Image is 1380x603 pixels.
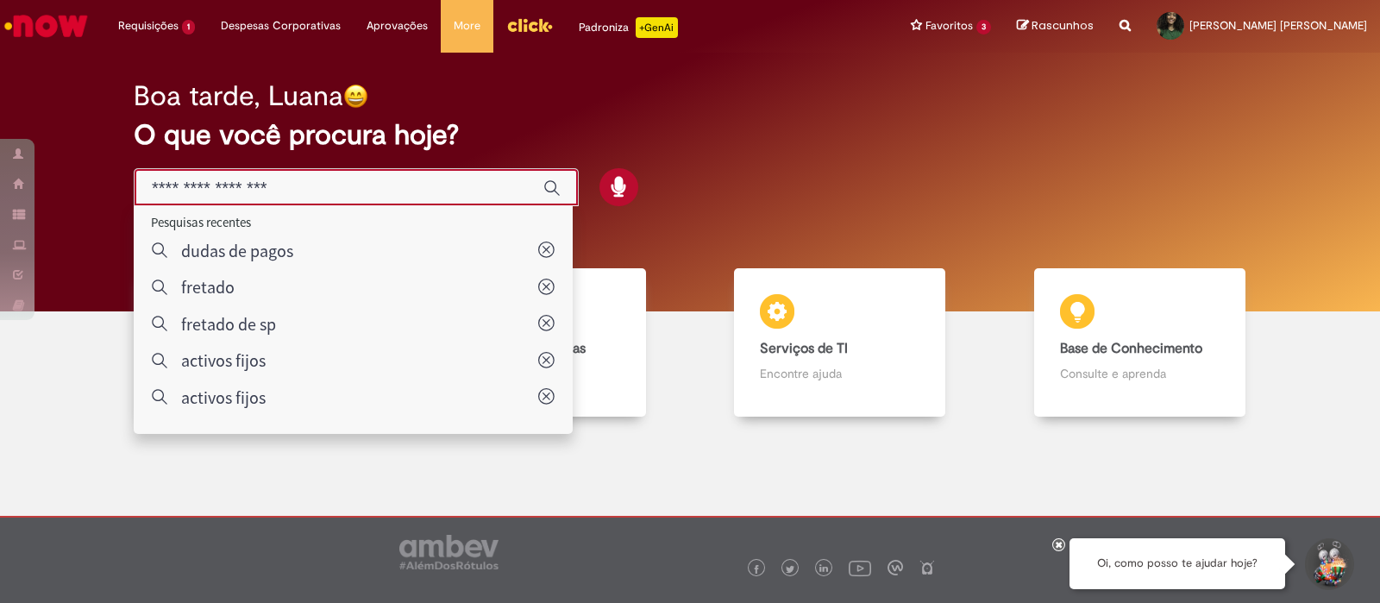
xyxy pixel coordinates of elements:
[399,535,499,569] img: logo_footer_ambev_rotulo_gray.png
[760,365,919,382] p: Encontre ajuda
[2,9,91,43] img: ServiceNow
[221,17,341,35] span: Despesas Corporativas
[976,20,991,35] span: 3
[760,340,848,357] b: Serviços de TI
[1069,538,1285,589] div: Oi, como posso te ajudar hoje?
[786,565,794,574] img: logo_footer_twitter.png
[118,17,179,35] span: Requisições
[888,560,903,575] img: logo_footer_workplace.png
[990,268,1290,418] a: Base de Conhecimento Consulte e aprenda
[182,20,195,35] span: 1
[849,556,871,579] img: logo_footer_youtube.png
[1060,340,1202,357] b: Base de Conhecimento
[134,81,343,111] h2: Boa tarde, Luana
[454,17,480,35] span: More
[1017,18,1094,35] a: Rascunhos
[506,12,553,38] img: click_logo_yellow_360x200.png
[134,120,1246,150] h2: O que você procura hoje?
[636,17,678,38] p: +GenAi
[819,564,828,575] img: logo_footer_linkedin.png
[91,268,391,418] a: Tirar dúvidas Tirar dúvidas com Lupi Assist e Gen Ai
[919,560,935,575] img: logo_footer_naosei.png
[579,17,678,38] div: Padroniza
[925,17,973,35] span: Favoritos
[1302,538,1354,590] button: Iniciar Conversa de Suporte
[1060,365,1220,382] p: Consulte e aprenda
[690,268,990,418] a: Serviços de TI Encontre ajuda
[1032,17,1094,34] span: Rascunhos
[752,565,761,574] img: logo_footer_facebook.png
[367,17,428,35] span: Aprovações
[461,340,586,357] b: Catálogo de Ofertas
[343,84,368,109] img: happy-face.png
[1189,18,1367,33] span: [PERSON_NAME] [PERSON_NAME]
